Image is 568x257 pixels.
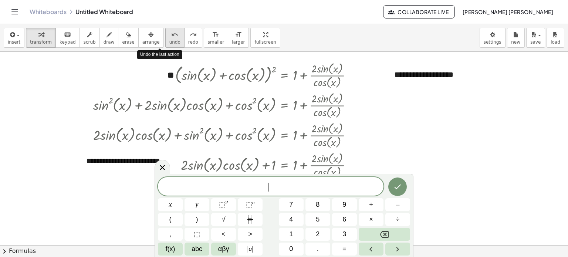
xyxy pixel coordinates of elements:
span: smaller [208,40,224,45]
button: Absolute value [238,243,263,256]
button: 1 [279,228,304,241]
div: Undo the last action [137,50,182,59]
span: ( [169,214,172,224]
span: 6 [342,214,346,224]
a: Whiteboards [30,8,67,16]
span: 2 [316,229,319,239]
button: erase [118,28,138,48]
button: Plus [359,198,383,211]
i: format_size [235,30,242,39]
span: x [169,200,172,210]
span: < [222,229,226,239]
span: abc [192,244,202,254]
button: Functions [158,243,183,256]
span: Collaborate Live [389,9,449,15]
button: Minus [385,198,410,211]
span: draw [104,40,115,45]
span: 9 [342,200,346,210]
button: Alphabet [185,243,209,256]
span: larger [232,40,245,45]
span: . [317,244,319,254]
button: format_sizesmaller [204,28,228,48]
button: undoundo [165,28,185,48]
span: + [369,200,373,210]
button: Divide [385,213,410,226]
span: fullscreen [254,40,276,45]
span: insert [8,40,20,45]
span: settings [484,40,501,45]
span: undo [169,40,180,45]
span: ⬚ [246,201,252,208]
sup: n [252,200,255,205]
button: x [158,198,183,211]
button: fullscreen [250,28,280,48]
button: . [305,243,330,256]
button: Left arrow [359,243,383,256]
span: 5 [316,214,319,224]
button: 6 [332,213,357,226]
button: [PERSON_NAME] [PERSON_NAME] [456,5,559,18]
span: ÷ [396,214,400,224]
button: y [185,198,209,211]
button: 7 [279,198,304,211]
button: Less than [211,228,236,241]
button: Right arrow [385,243,410,256]
button: ( [158,213,183,226]
span: [PERSON_NAME] [PERSON_NAME] [462,9,553,15]
span: arrange [142,40,160,45]
button: Times [359,213,383,226]
button: Greek alphabet [211,243,236,256]
span: = [342,244,346,254]
button: Collaborate Live [383,5,455,18]
i: format_size [212,30,219,39]
button: 3 [332,228,357,241]
button: arrange [138,28,164,48]
span: > [248,229,252,239]
span: 3 [342,229,346,239]
button: 5 [305,213,330,226]
button: ) [185,213,209,226]
sup: 2 [225,200,228,205]
span: √ [222,214,226,224]
button: Superscript [238,198,263,211]
button: save [526,28,545,48]
button: 4 [279,213,304,226]
span: scrub [84,40,96,45]
span: load [551,40,560,45]
button: Done [388,177,407,196]
button: Backspace [359,228,410,241]
button: 9 [332,198,357,211]
span: erase [122,40,134,45]
span: y [196,200,199,210]
span: f(x) [166,244,175,254]
span: a [247,244,253,254]
button: Placeholder [185,228,209,241]
button: 8 [305,198,330,211]
button: insert [4,28,24,48]
button: Equals [332,243,357,256]
span: transform [30,40,52,45]
span: 1 [289,229,293,239]
span: keypad [60,40,76,45]
span: ⬚ [194,229,200,239]
span: 7 [289,200,293,210]
span: new [511,40,520,45]
button: settings [480,28,506,48]
button: Greater than [238,228,263,241]
i: redo [190,30,197,39]
span: αβγ [218,244,229,254]
button: redoredo [184,28,202,48]
button: load [547,28,564,48]
button: Square root [211,213,236,226]
span: save [530,40,541,45]
span: redo [188,40,198,45]
span: 4 [289,214,293,224]
i: keyboard [64,30,71,39]
button: Toggle navigation [9,6,21,18]
span: 0 [289,244,293,254]
span: ​ [268,183,273,192]
span: 8 [316,200,319,210]
button: scrub [80,28,100,48]
button: 0 [279,243,304,256]
span: | [252,245,253,253]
